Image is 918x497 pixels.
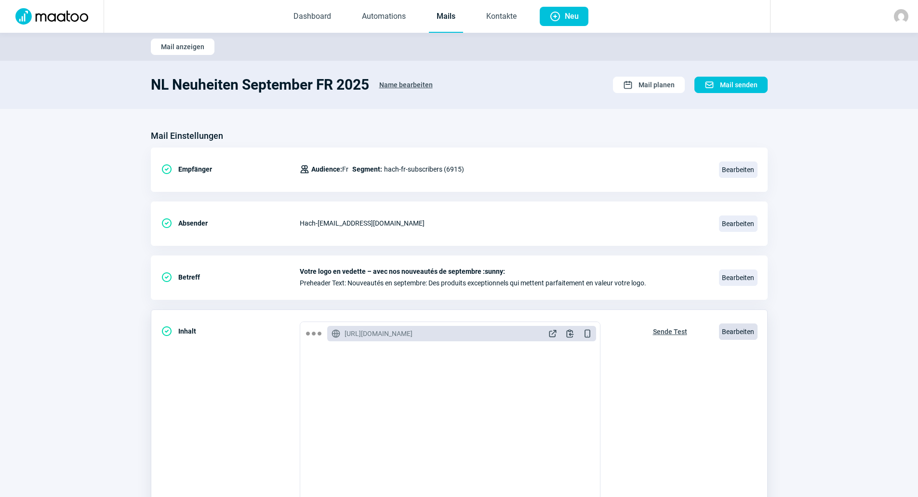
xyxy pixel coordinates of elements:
button: Mail anzeigen [151,39,214,55]
span: Bearbeiten [719,323,758,340]
h3: Mail Einstellungen [151,128,223,144]
button: Name bearbeiten [369,76,443,94]
img: avatar [894,9,908,24]
span: Bearbeiten [719,161,758,178]
img: Logo [10,8,94,25]
span: Preheader Text: Nouveautés en septembre: Des produits exceptionnels qui mettent parfaitement en v... [300,279,707,287]
span: [URL][DOMAIN_NAME] [345,329,412,338]
span: Mail planen [639,77,675,93]
span: Mail senden [720,77,758,93]
span: Bearbeiten [719,269,758,286]
span: Bearbeiten [719,215,758,232]
a: Kontakte [479,1,524,33]
div: Inhalt [161,322,300,341]
div: Betreff [161,268,300,287]
button: Sende Test [643,322,697,340]
a: Mails [429,1,463,33]
div: hach-fr-subscribers (6915) [300,160,464,179]
div: Absender [161,214,300,233]
span: Name bearbeiten [379,77,433,93]
span: Neu [565,7,579,26]
button: Mail planen [613,77,685,93]
h1: NL Neuheiten September FR 2025 [151,76,369,94]
div: Empfänger [161,160,300,179]
button: Neu [540,7,588,26]
span: Votre logo en vedette – avec nos nouveautés de septembre :sunny: [300,268,707,275]
span: Segment: [352,163,382,175]
button: Mail senden [694,77,768,93]
span: Sende Test [653,324,687,339]
span: Audience: [311,165,342,173]
span: Fr [311,163,348,175]
a: Dashboard [286,1,339,33]
span: Mail anzeigen [161,39,204,54]
div: Hach - [EMAIL_ADDRESS][DOMAIN_NAME] [300,214,707,233]
a: Automations [354,1,413,33]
